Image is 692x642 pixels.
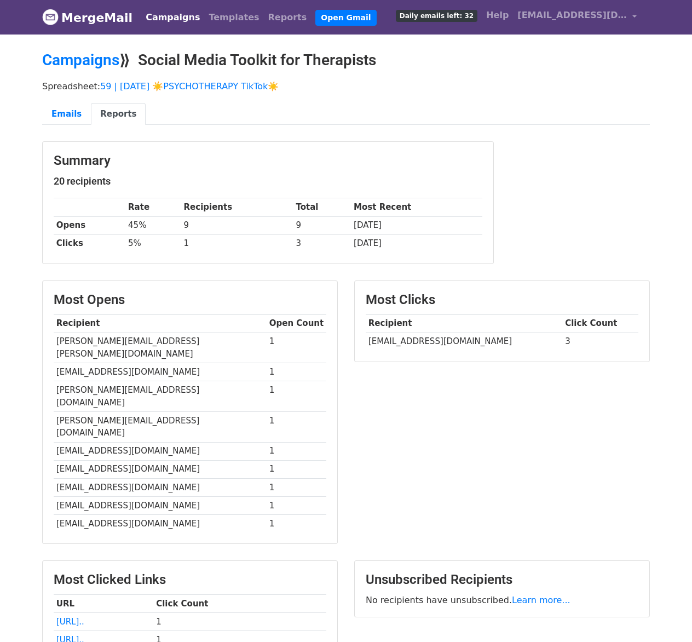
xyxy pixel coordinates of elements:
[264,7,312,28] a: Reports
[125,198,181,216] th: Rate
[54,572,326,588] h3: Most Clicked Links
[42,103,91,125] a: Emails
[42,51,650,70] h2: ⟫ Social Media Toolkit for Therapists
[267,314,326,333] th: Open Count
[267,514,326,532] td: 1
[54,496,267,514] td: [EMAIL_ADDRESS][DOMAIN_NAME]
[562,333,638,351] td: 3
[366,572,638,588] h3: Unsubscribed Recipients
[366,292,638,308] h3: Most Clicks
[267,333,326,363] td: 1
[351,216,482,234] td: [DATE]
[396,10,477,22] span: Daily emails left: 32
[54,216,125,234] th: Opens
[351,234,482,253] td: [DATE]
[54,363,267,381] td: [EMAIL_ADDRESS][DOMAIN_NAME]
[204,7,263,28] a: Templates
[267,442,326,460] td: 1
[91,103,146,125] a: Reports
[54,478,267,496] td: [EMAIL_ADDRESS][DOMAIN_NAME]
[267,496,326,514] td: 1
[513,4,641,30] a: [EMAIL_ADDRESS][DOMAIN_NAME]
[267,478,326,496] td: 1
[54,514,267,532] td: [EMAIL_ADDRESS][DOMAIN_NAME]
[366,594,638,606] p: No recipients have unsubscribed.
[315,10,376,26] a: Open Gmail
[54,314,267,333] th: Recipient
[54,153,482,169] h3: Summary
[267,363,326,381] td: 1
[181,216,293,234] td: 9
[54,442,267,460] td: [EMAIL_ADDRESS][DOMAIN_NAME]
[54,292,326,308] h3: Most Opens
[42,6,132,29] a: MergeMail
[153,594,326,612] th: Click Count
[366,333,562,351] td: [EMAIL_ADDRESS][DOMAIN_NAME]
[562,314,638,333] th: Click Count
[366,314,562,333] th: Recipient
[351,198,482,216] th: Most Recent
[267,460,326,478] td: 1
[517,9,627,22] span: [EMAIL_ADDRESS][DOMAIN_NAME]
[391,4,482,26] a: Daily emails left: 32
[54,381,267,412] td: [PERSON_NAME][EMAIL_ADDRESS][DOMAIN_NAME]
[54,594,153,612] th: URL
[125,216,181,234] td: 45%
[293,234,351,253] td: 3
[293,216,351,234] td: 9
[42,9,59,25] img: MergeMail logo
[141,7,204,28] a: Campaigns
[54,411,267,442] td: [PERSON_NAME][EMAIL_ADDRESS][DOMAIN_NAME]
[267,411,326,442] td: 1
[42,81,650,92] p: Spreadsheet:
[56,617,84,627] a: [URL]..
[54,460,267,478] td: [EMAIL_ADDRESS][DOMAIN_NAME]
[181,234,293,253] td: 1
[42,51,119,69] a: Campaigns
[512,595,570,605] a: Learn more...
[637,589,692,642] iframe: Chat Widget
[181,198,293,216] th: Recipients
[293,198,351,216] th: Total
[482,4,513,26] a: Help
[100,81,279,91] a: 59 | [DATE] ☀️PSYCHOTHERAPY TikTok☀️
[125,234,181,253] td: 5%
[267,381,326,412] td: 1
[54,234,125,253] th: Clicks
[54,175,482,187] h5: 20 recipients
[54,333,267,363] td: [PERSON_NAME][EMAIL_ADDRESS][PERSON_NAME][DOMAIN_NAME]
[153,612,326,630] td: 1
